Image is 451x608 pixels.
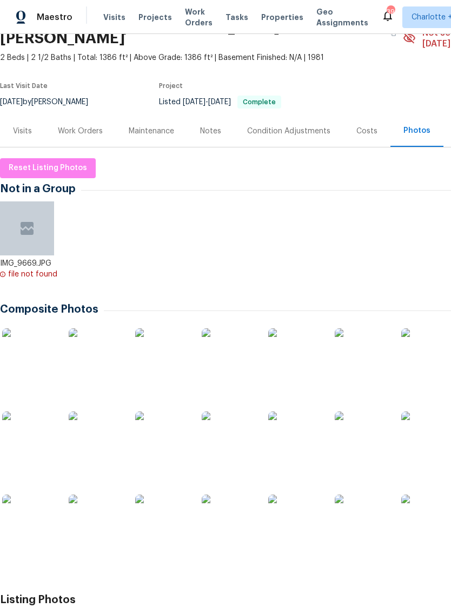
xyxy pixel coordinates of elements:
[247,126,330,137] div: Condition Adjustments
[37,12,72,23] span: Maestro
[58,126,103,137] div: Work Orders
[185,6,213,28] span: Work Orders
[138,12,172,23] span: Projects
[208,98,231,106] span: [DATE]
[9,161,87,175] span: Reset Listing Photos
[159,98,281,106] span: Listed
[129,126,174,137] div: Maintenance
[238,99,280,105] span: Complete
[103,12,125,23] span: Visits
[13,126,32,137] div: Visits
[200,126,221,137] div: Notes
[356,126,377,137] div: Costs
[159,83,183,89] span: Project
[387,6,394,17] div: 392
[225,13,248,21] span: Tasks
[8,269,57,280] div: file not found
[403,125,430,136] div: Photos
[183,98,205,106] span: [DATE]
[261,12,303,23] span: Properties
[316,6,368,28] span: Geo Assignments
[183,98,231,106] span: -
